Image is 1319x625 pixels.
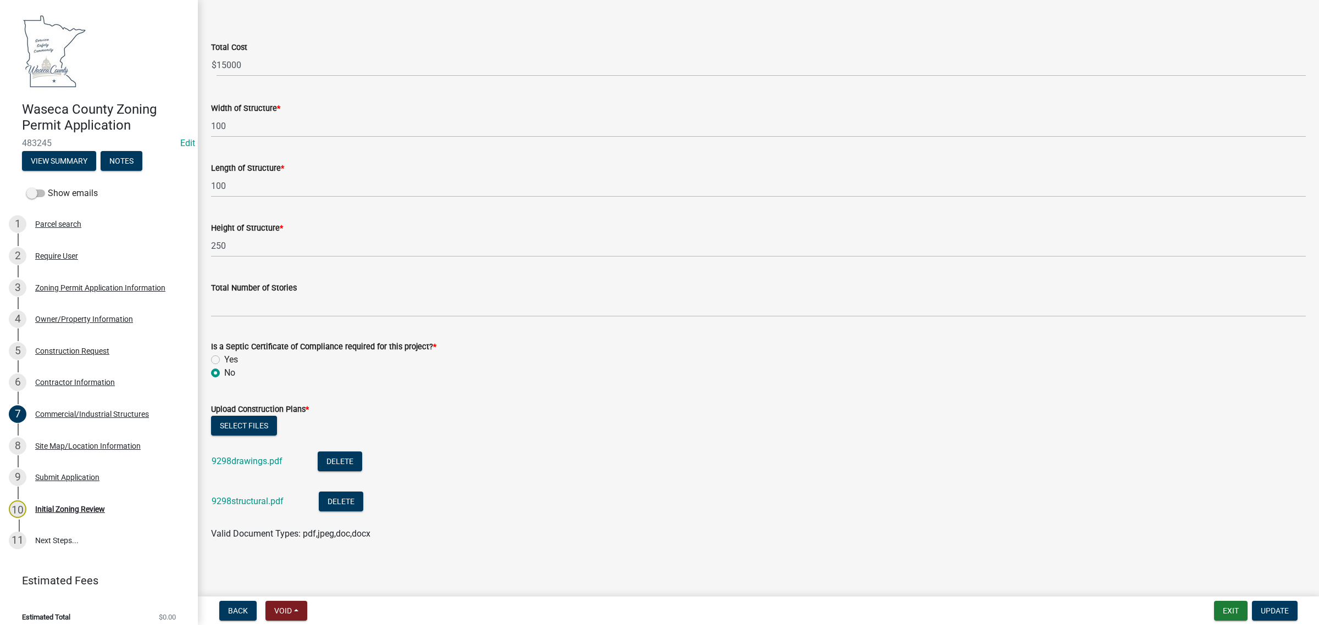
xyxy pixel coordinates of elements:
[318,457,362,467] wm-modal-confirm: Delete Document
[224,353,238,366] label: Yes
[274,606,292,615] span: Void
[219,601,257,621] button: Back
[9,310,26,328] div: 4
[9,437,26,455] div: 8
[9,373,26,391] div: 6
[9,532,26,549] div: 11
[22,12,87,90] img: Waseca County, Minnesota
[211,54,217,76] span: $
[35,473,99,481] div: Submit Application
[35,315,133,323] div: Owner/Property Information
[9,405,26,423] div: 7
[35,252,78,260] div: Require User
[211,528,370,539] span: Valid Document Types: pdf,jpeg,doc,docx
[35,347,109,355] div: Construction Request
[211,343,436,351] label: Is a Septic Certificate of Compliance required for this project?
[159,613,176,621] span: $0.00
[211,225,283,232] label: Height of Structure
[319,497,363,507] wm-modal-confirm: Delete Document
[26,187,98,200] label: Show emails
[22,157,96,166] wm-modal-confirm: Summary
[1214,601,1248,621] button: Exit
[22,102,189,133] h4: Waseca County Zoning Permit Application
[9,500,26,518] div: 10
[22,138,176,148] span: 483245
[211,105,280,113] label: Width of Structure
[35,442,141,450] div: Site Map/Location Information
[319,492,363,511] button: Delete
[9,215,26,233] div: 1
[211,165,284,172] label: Length of Structure
[101,151,142,171] button: Notes
[9,342,26,360] div: 5
[212,456,282,466] a: 9298drawings.pdf
[180,138,195,148] wm-modal-confirm: Edit Application Number
[228,606,248,615] span: Back
[211,416,277,436] button: Select files
[224,366,235,380] label: No
[22,613,70,621] span: Estimated Total
[1252,601,1298,621] button: Update
[211,406,309,414] label: Upload Construction Plans
[9,570,180,591] a: Estimated Fees
[35,220,81,228] div: Parcel search
[35,378,115,386] div: Contractor Information
[211,44,247,52] label: Total Cost
[1261,606,1289,615] span: Update
[212,496,284,506] a: 9298structural.pdf
[101,157,142,166] wm-modal-confirm: Notes
[9,247,26,265] div: 2
[211,284,297,292] label: Total Number of Stories
[180,138,195,148] a: Edit
[9,279,26,297] div: 3
[35,410,149,418] div: Commercial/Industrial Structures
[35,505,105,513] div: Initial Zoning Review
[9,468,26,486] div: 9
[318,451,362,471] button: Delete
[265,601,307,621] button: Void
[22,151,96,171] button: View Summary
[35,284,165,292] div: Zoning Permit Application Information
